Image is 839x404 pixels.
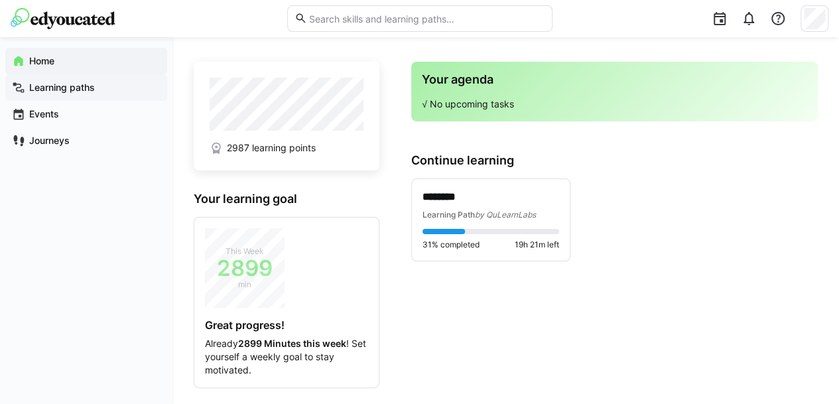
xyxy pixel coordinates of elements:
input: Search skills and learning paths… [307,13,545,25]
p: Already ! Set yourself a weekly goal to stay motivated. [205,337,368,377]
span: by QuLearnLabs [475,210,536,220]
span: 19h 21m left [515,239,559,250]
h3: Continue learning [411,153,818,168]
span: Learning Path [422,210,475,220]
span: 31% completed [422,239,480,250]
span: 2987 learning points [227,141,316,155]
h3: Your agenda [422,72,807,87]
strong: 2899 Minutes this week [238,338,346,349]
h3: Your learning goal [194,192,379,206]
p: √ No upcoming tasks [422,98,807,111]
h4: Great progress! [205,318,368,332]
